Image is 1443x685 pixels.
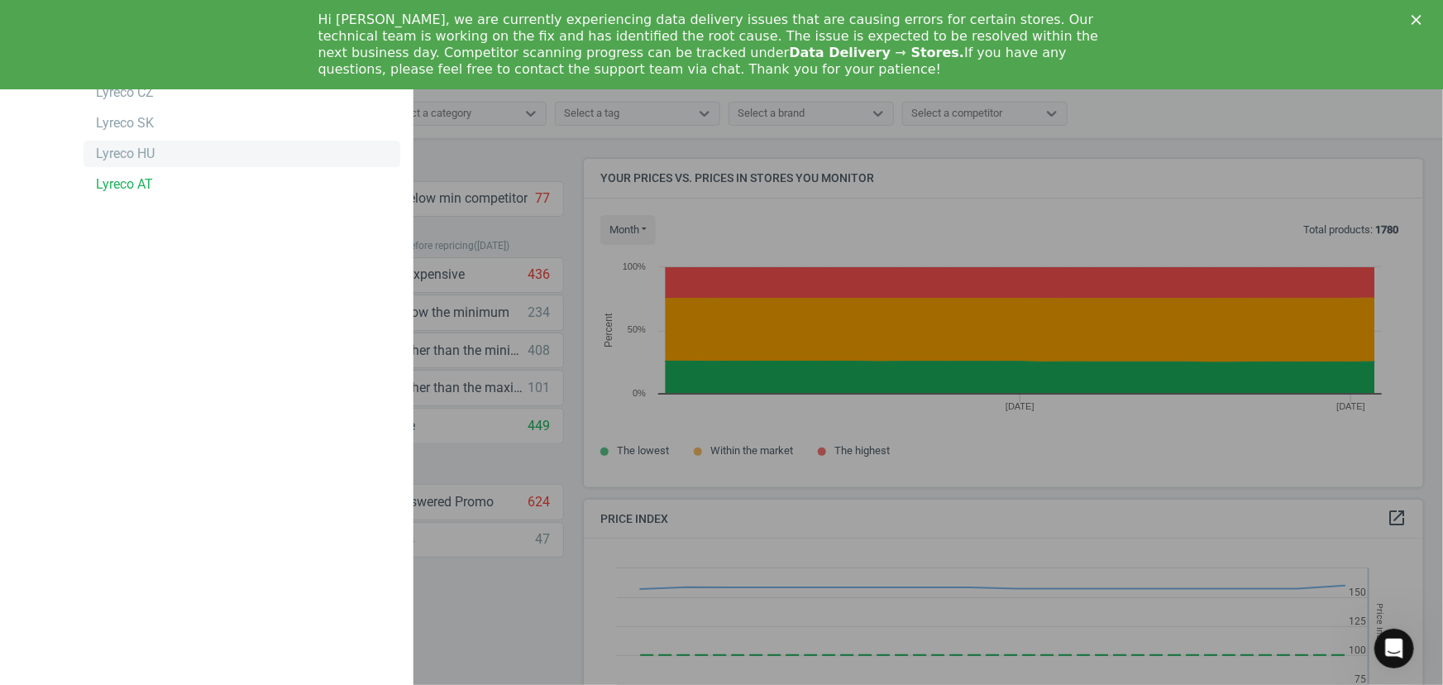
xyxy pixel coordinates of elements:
[318,12,1099,78] div: Hi [PERSON_NAME], we are currently experiencing data delivery issues that are causing errors for ...
[1374,629,1414,668] iframe: Intercom live chat
[789,45,964,60] b: Data Delivery ⇾ Stores.
[96,84,154,102] div: Lyreco CZ
[1412,15,1428,25] div: Close
[96,145,155,163] div: Lyreco HU
[96,175,153,194] div: Lyreco AT
[96,114,154,132] div: Lyreco SK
